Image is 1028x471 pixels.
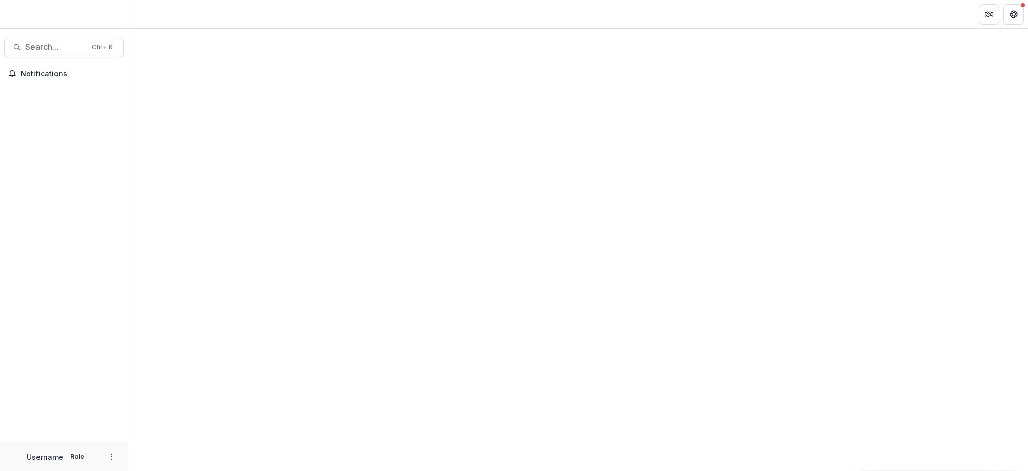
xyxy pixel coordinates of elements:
div: Ctrl + K [90,42,115,53]
button: More [105,450,118,463]
span: Search... [25,42,86,52]
p: Role [67,452,87,461]
span: Notifications [21,70,120,78]
button: Search... [4,37,124,57]
button: Notifications [4,66,124,82]
button: Partners [979,4,999,25]
p: Username [27,452,63,462]
button: Get Help [1003,4,1024,25]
